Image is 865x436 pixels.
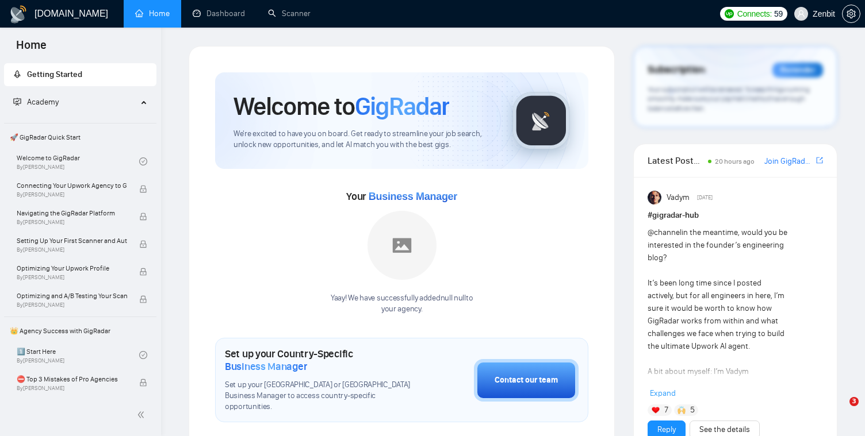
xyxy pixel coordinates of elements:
[648,191,661,205] img: Vadym
[331,304,473,315] p: your agency .
[842,5,860,23] button: setting
[667,191,690,204] span: Vadym
[648,153,705,168] span: Latest Posts from the GigRadar Community
[17,274,127,281] span: By [PERSON_NAME]
[139,295,147,303] span: lock
[17,290,127,302] span: Optimizing and A/B Testing Your Scanner for Better Results
[495,374,558,387] div: Contact our team
[355,91,449,122] span: GigRadar
[331,293,473,315] div: Yaay! We have successfully added null null to
[774,7,783,20] span: 59
[17,191,127,198] span: By [PERSON_NAME]
[772,63,823,78] div: Reminder
[648,60,705,80] span: Subscription
[699,423,750,436] a: See the details
[17,385,127,392] span: By [PERSON_NAME]
[27,70,82,79] span: Getting Started
[139,185,147,193] span: lock
[678,406,686,414] img: 🙌
[9,5,28,24] img: logo
[715,157,755,165] span: 20 hours ago
[139,157,147,165] span: check-circle
[139,351,147,359] span: check-circle
[13,97,59,107] span: Academy
[139,213,147,221] span: lock
[650,388,676,398] span: Expand
[512,92,570,149] img: gigradar-logo.png
[842,9,860,18] a: setting
[13,70,21,78] span: rocket
[225,360,307,373] span: Business Manager
[369,191,457,202] span: Business Manager
[17,263,127,274] span: Optimizing Your Upwork Profile
[652,406,660,414] img: ❤️
[849,397,859,406] span: 3
[5,126,155,149] span: 🚀 GigRadar Quick Start
[725,9,734,18] img: upwork-logo.png
[368,211,437,280] img: placeholder.png
[234,91,449,122] h1: Welcome to
[234,129,494,151] span: We're excited to have you on board. Get ready to streamline your job search, unlock new opportuni...
[657,423,676,436] a: Reply
[17,235,127,246] span: Setting Up Your First Scanner and Auto-Bidder
[17,207,127,219] span: Navigating the GigRadar Platform
[690,404,695,416] span: 5
[17,373,127,385] span: ⛔ Top 3 Mistakes of Pro Agencies
[737,7,772,20] span: Connects:
[648,227,682,237] span: @channel
[137,409,148,420] span: double-left
[225,348,416,373] h1: Set up your Country-Specific
[797,10,805,18] span: user
[17,149,139,174] a: Welcome to GigRadarBy[PERSON_NAME]
[697,192,713,203] span: [DATE]
[346,190,457,203] span: Your
[139,268,147,276] span: lock
[5,319,155,342] span: 👑 Agency Success with GigRadar
[4,63,156,86] li: Getting Started
[139,240,147,248] span: lock
[268,9,311,18] a: searchScanner
[139,379,147,387] span: lock
[816,155,823,166] a: export
[648,85,809,113] span: Your subscription will be renewed. To keep things running smoothly, make sure your payment method...
[135,9,170,18] a: homeHome
[664,404,668,416] span: 7
[17,302,127,308] span: By [PERSON_NAME]
[17,246,127,253] span: By [PERSON_NAME]
[193,9,245,18] a: dashboardDashboard
[17,180,127,191] span: Connecting Your Upwork Agency to GigRadar
[648,209,823,222] h1: # gigradar-hub
[17,219,127,226] span: By [PERSON_NAME]
[764,155,814,168] a: Join GigRadar Slack Community
[27,97,59,107] span: Academy
[225,380,416,412] span: Set up your [GEOGRAPHIC_DATA] or [GEOGRAPHIC_DATA] Business Manager to access country-specific op...
[17,342,139,368] a: 1️⃣ Start HereBy[PERSON_NAME]
[826,397,853,425] iframe: Intercom live chat
[13,98,21,106] span: fund-projection-screen
[816,156,823,165] span: export
[7,37,56,61] span: Home
[474,359,579,402] button: Contact our team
